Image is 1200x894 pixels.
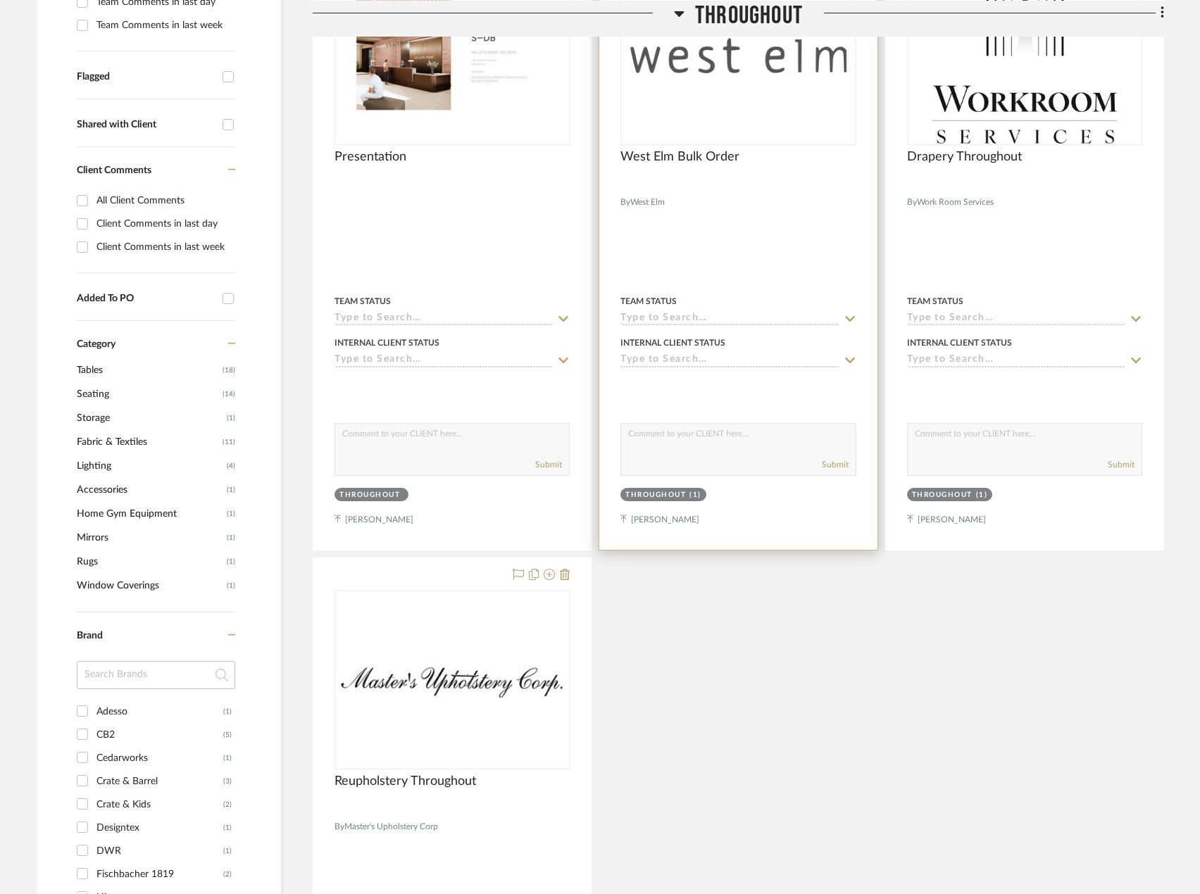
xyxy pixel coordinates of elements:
[96,213,232,235] div: Client Comments in last day
[907,295,963,308] div: Team Status
[630,196,665,209] span: West Elm
[96,863,223,886] div: Fischbacher 1819
[822,458,849,471] button: Submit
[336,662,568,698] img: Reupholstery Throughout
[335,295,391,308] div: Team Status
[223,747,232,769] div: (1)
[227,479,235,501] span: (1)
[227,550,235,573] span: (1)
[335,591,569,769] div: 0
[96,793,223,816] div: Crate & Kids
[96,189,232,212] div: All Client Comments
[227,574,235,597] span: (1)
[77,358,219,382] span: Tables
[620,313,839,326] input: Type to Search…
[77,550,223,574] span: Rugs
[335,313,553,326] input: Type to Search…
[96,724,223,746] div: CB2
[227,527,235,549] span: (1)
[77,293,215,305] div: Added To PO
[96,840,223,862] div: DWR
[77,478,223,502] span: Accessories
[912,490,973,500] div: Throughout
[625,490,686,500] div: Throughout
[339,490,400,500] div: Throughout
[223,840,232,862] div: (1)
[1108,458,1135,471] button: Submit
[96,747,223,769] div: Cedarworks
[227,455,235,477] span: (4)
[223,700,232,723] div: (1)
[976,490,988,500] div: (1)
[335,820,344,833] span: By
[77,406,223,430] span: Storage
[223,724,232,746] div: (5)
[77,71,215,83] div: Flagged
[77,574,223,598] span: Window Coverings
[223,383,235,405] span: (14)
[907,313,1125,326] input: Type to Search…
[96,700,223,723] div: Adesso
[96,236,232,258] div: Client Comments in last week
[907,354,1125,367] input: Type to Search…
[96,817,223,839] div: Designtex
[77,454,223,478] span: Lighting
[223,359,235,382] span: (18)
[907,196,917,209] span: By
[620,196,630,209] span: By
[96,770,223,793] div: Crate & Barrel
[77,631,103,641] span: Brand
[77,339,115,351] span: Category
[620,295,677,308] div: Team Status
[227,407,235,429] span: (1)
[223,770,232,793] div: (3)
[335,354,553,367] input: Type to Search…
[223,793,232,816] div: (2)
[77,165,151,175] span: Client Comments
[77,119,215,131] div: Shared with Client
[620,354,839,367] input: Type to Search…
[620,149,739,165] span: West Elm Bulk Order
[535,458,562,471] button: Submit
[907,149,1022,165] span: Drapery Throughout
[335,774,476,789] span: Reupholstery Throughout
[77,430,219,454] span: Fabric & Textiles
[77,502,223,526] span: Home Gym Equipment
[917,196,994,209] span: Work Room Services
[223,817,232,839] div: (1)
[223,863,232,886] div: (2)
[223,431,235,453] span: (11)
[77,382,219,406] span: Seating
[96,14,232,37] div: Team Comments in last week
[335,149,406,165] span: Presentation
[907,336,1012,349] div: Internal Client Status
[344,820,438,833] span: Master's Upholstery Corp
[77,526,223,550] span: Mirrors
[77,661,235,689] input: Search Brands
[689,490,701,500] div: (1)
[335,336,439,349] div: Internal Client Status
[620,336,725,349] div: Internal Client Status
[227,503,235,525] span: (1)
